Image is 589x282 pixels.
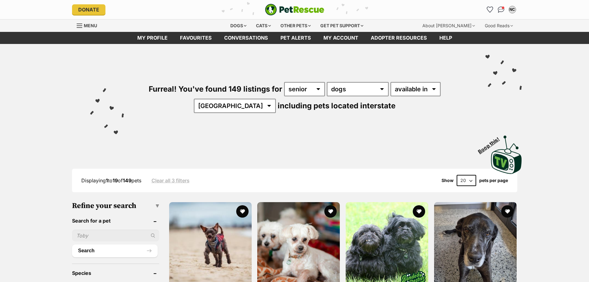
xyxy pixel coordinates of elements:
img: logo-e224e6f780fb5917bec1dbf3a21bbac754714ae5b6737aabdf751b685950b380.svg [265,4,324,15]
div: About [PERSON_NAME] [418,20,479,32]
label: pets per page [479,178,508,183]
a: Clear all 3 filters [152,178,190,183]
h3: Refine your search [72,202,159,210]
input: Toby [72,230,159,241]
span: including pets located interstate [278,101,395,110]
div: Other pets [276,20,315,32]
strong: 1 [106,177,108,184]
a: My profile [131,32,174,44]
div: NC [509,7,515,13]
a: PetRescue [265,4,324,15]
span: Displaying to of pets [81,177,141,184]
a: Menu [77,20,101,31]
button: favourite [236,205,248,218]
strong: 19 [113,177,118,184]
header: Species [72,270,159,276]
a: Adopter resources [365,32,433,44]
img: PetRescue TV logo [491,136,522,174]
a: Favourites [174,32,218,44]
button: My account [507,5,517,15]
span: Menu [84,23,97,28]
a: My account [317,32,365,44]
span: Show [442,178,454,183]
button: favourite [413,205,425,218]
div: Cats [252,20,275,32]
div: Get pet support [316,20,368,32]
a: conversations [218,32,274,44]
img: chat-41dd97257d64d25036548639549fe6c8038ab92f7586957e7f3b1b290dea8141.svg [498,7,504,13]
a: Help [433,32,458,44]
a: Pet alerts [274,32,317,44]
ul: Account quick links [485,5,517,15]
button: Search [72,245,158,257]
a: Donate [72,4,105,15]
button: favourite [324,205,337,218]
div: Dogs [226,20,251,32]
a: Favourites [485,5,495,15]
span: Boop this! [477,132,505,154]
a: Conversations [496,5,506,15]
strong: 149 [123,177,131,184]
div: Good Reads [480,20,517,32]
a: Boop this! [491,130,522,175]
span: Furreal! You've found 149 listings for [149,85,282,93]
button: favourite [501,205,514,218]
header: Search for a pet [72,218,159,223]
